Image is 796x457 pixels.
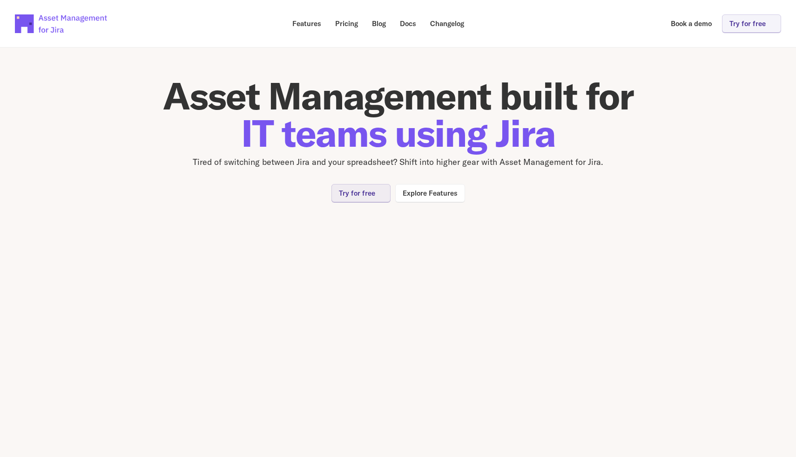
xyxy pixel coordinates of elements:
a: Docs [393,14,423,33]
a: Blog [365,14,392,33]
p: Features [292,20,321,27]
a: Explore Features [395,184,465,202]
a: Try for free [331,184,391,202]
span: IT teams using Jira [241,109,555,157]
p: Blog [372,20,386,27]
a: Features [286,14,328,33]
a: Book a demo [664,14,718,33]
p: Changelog [430,20,464,27]
a: Try for free [722,14,781,33]
a: Changelog [424,14,471,33]
h1: Asset Management built for [119,77,677,152]
p: Pricing [335,20,358,27]
p: Tired of switching between Jira and your spreadsheet? Shift into higher gear with Asset Managemen... [119,156,677,169]
p: Try for free [339,190,375,197]
p: Book a demo [671,20,712,27]
p: Docs [400,20,416,27]
p: Try for free [729,20,766,27]
a: Pricing [329,14,364,33]
p: Explore Features [403,190,458,197]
